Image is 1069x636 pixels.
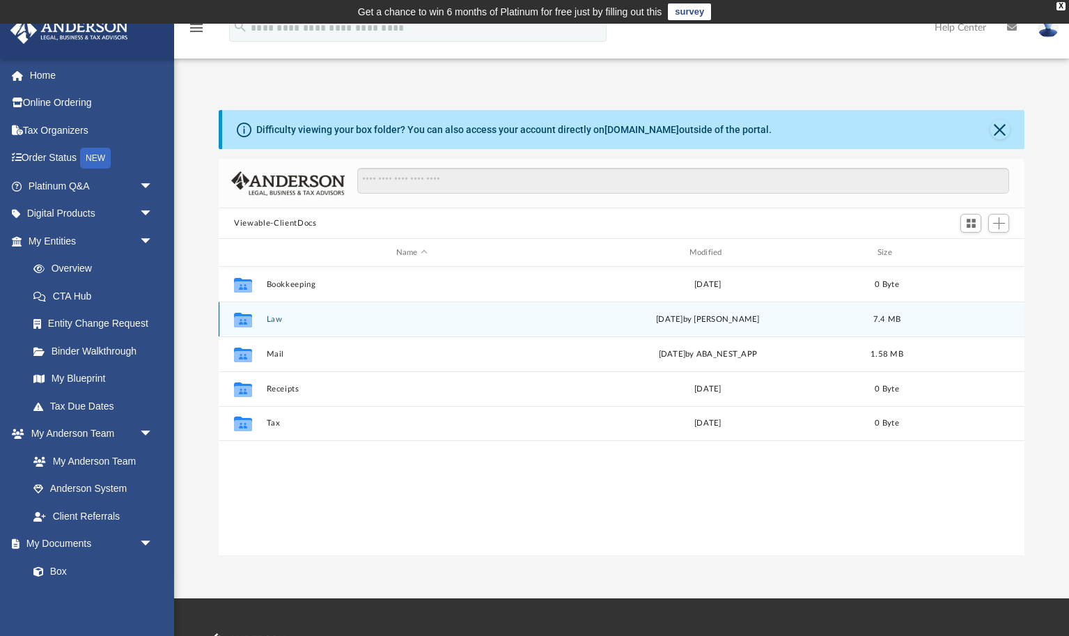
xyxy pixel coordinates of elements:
[10,530,167,558] a: My Documentsarrow_drop_down
[358,3,662,20] div: Get a chance to win 6 months of Platinum for free just by filling out this
[563,247,853,259] div: Modified
[960,214,981,233] button: Switch to Grid View
[19,255,174,283] a: Overview
[563,313,853,326] div: [DATE] by [PERSON_NAME]
[10,200,174,228] a: Digital Productsarrow_drop_down
[139,200,167,228] span: arrow_drop_down
[19,310,174,338] a: Entity Change Request
[233,19,248,34] i: search
[19,337,174,365] a: Binder Walkthrough
[188,26,205,36] a: menu
[10,89,174,117] a: Online Ordering
[875,419,899,427] span: 0 Byte
[19,447,160,475] a: My Anderson Team
[225,247,260,259] div: id
[19,502,167,530] a: Client Referrals
[10,116,174,144] a: Tax Organizers
[357,168,1009,194] input: Search files and folders
[256,123,772,137] div: Difficulty viewing your box folder? You can also access your account directly on outside of the p...
[10,144,174,173] a: Order StatusNEW
[234,217,316,230] button: Viewable-ClientDocs
[668,3,711,20] a: survey
[139,227,167,256] span: arrow_drop_down
[80,148,111,169] div: NEW
[921,247,1019,259] div: id
[267,419,557,428] button: Tax
[267,280,557,289] button: Bookkeeping
[873,316,901,323] span: 7.4 MB
[19,557,160,585] a: Box
[875,281,899,288] span: 0 Byte
[10,227,174,255] a: My Entitiesarrow_drop_down
[6,17,132,44] img: Anderson Advisors Platinum Portal
[990,120,1010,139] button: Close
[139,530,167,559] span: arrow_drop_down
[1038,17,1059,38] img: User Pic
[988,214,1009,233] button: Add
[139,172,167,201] span: arrow_drop_down
[563,383,853,396] div: [DATE]
[139,420,167,449] span: arrow_drop_down
[267,385,557,394] button: Receipts
[188,20,205,36] i: menu
[19,585,167,613] a: Meeting Minutes
[604,124,679,135] a: [DOMAIN_NAME]
[19,392,174,420] a: Tax Due Dates
[563,279,853,291] div: [DATE]
[19,365,167,393] a: My Blueprint
[10,172,174,200] a: Platinum Q&Aarrow_drop_down
[871,350,903,358] span: 1.58 MB
[267,350,557,359] button: Mail
[10,420,167,448] a: My Anderson Teamarrow_drop_down
[266,247,556,259] div: Name
[219,267,1024,556] div: grid
[875,385,899,393] span: 0 Byte
[267,315,557,324] button: Law
[10,61,174,89] a: Home
[563,348,853,361] div: [DATE] by ABA_NEST_APP
[19,475,167,503] a: Anderson System
[563,417,853,430] div: [DATE]
[859,247,915,259] div: Size
[19,282,174,310] a: CTA Hub
[1056,2,1066,10] div: close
